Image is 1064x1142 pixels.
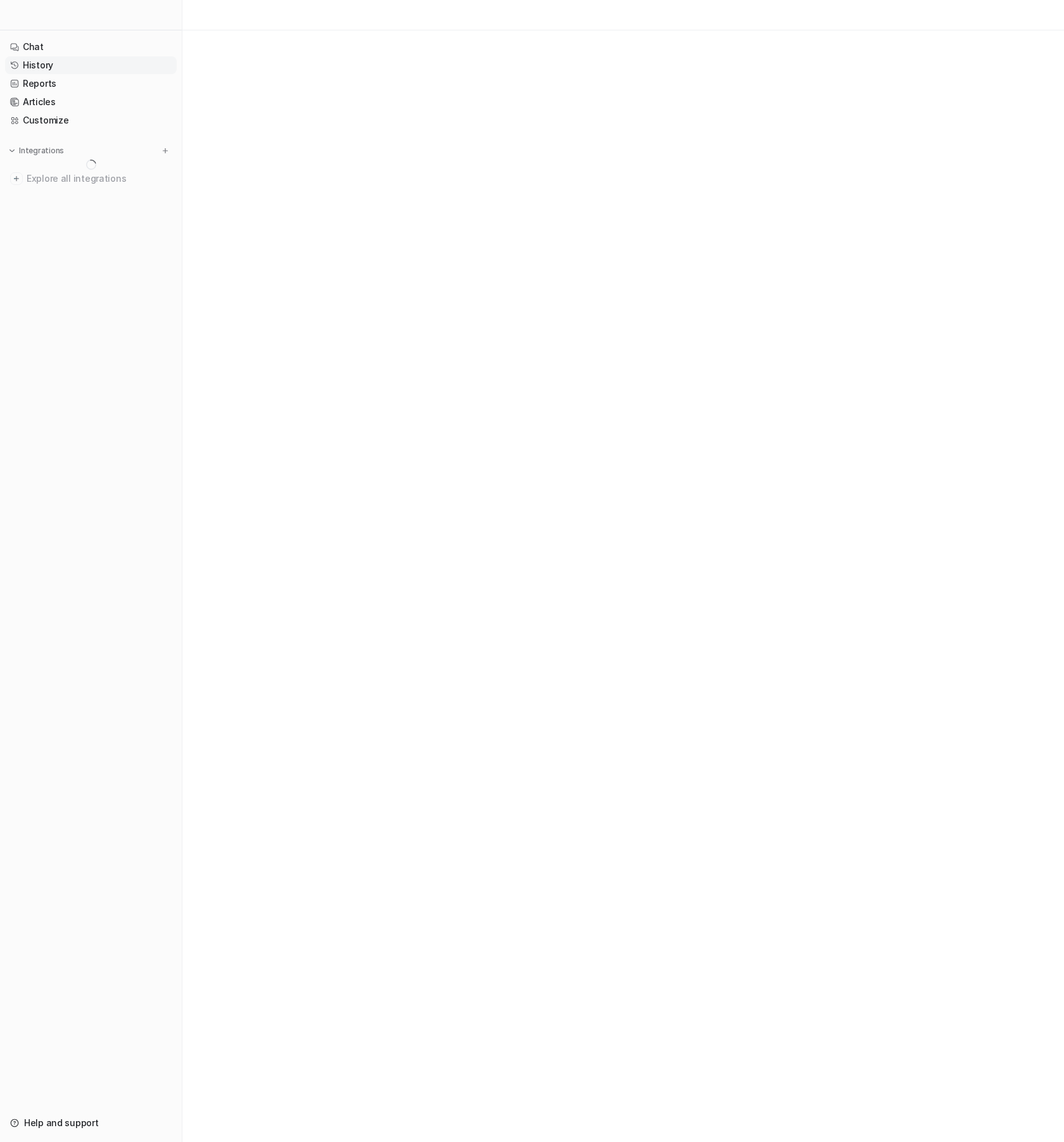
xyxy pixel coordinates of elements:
[5,93,177,111] a: Articles
[5,38,177,56] a: Chat
[5,111,177,129] a: Customize
[5,75,177,92] a: Reports
[27,168,172,189] span: Explore all integrations
[19,146,64,156] p: Integrations
[10,172,23,185] img: explore all integrations
[161,146,170,155] img: menu_add.svg
[5,170,177,187] a: Explore all integrations
[5,56,177,74] a: History
[5,1114,177,1132] a: Help and support
[8,146,16,155] img: expand menu
[5,144,68,157] button: Integrations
